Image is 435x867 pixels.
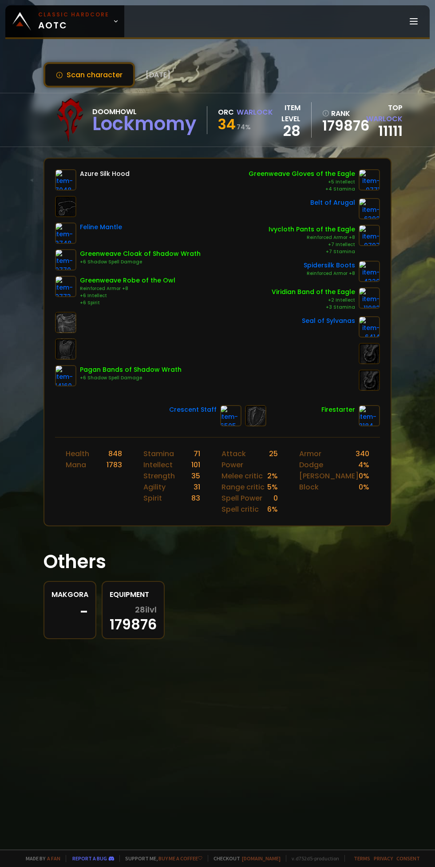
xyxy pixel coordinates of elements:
div: Spell critic [221,504,259,515]
div: Ivycloth Pants of the Eagle [269,225,355,234]
div: Warlock [237,107,273,118]
div: +6 Intellect [80,292,175,299]
div: Block [299,481,319,493]
div: Spidersilk Boots [304,261,355,270]
div: Dodge [299,459,323,470]
div: Attack Power [221,448,269,470]
span: 34 [218,114,236,134]
a: Makgora- [43,581,96,639]
div: +2 Intellect [272,297,355,304]
div: +6 Shadow Spell Damage [80,374,182,382]
div: Reinforced Armor +8 [269,234,355,241]
span: Warlock [366,114,403,124]
div: +4 Stamina [249,186,355,193]
div: - [51,605,88,619]
div: rank [322,108,358,119]
div: Orc [218,107,234,118]
div: 101 [191,459,200,470]
small: Classic Hardcore [38,11,109,19]
a: Classic HardcoreAOTC [5,5,124,37]
div: 1783 [107,459,122,470]
div: Reinforced Armor +8 [304,270,355,277]
div: +3 Stamina [272,304,355,311]
div: Spirit [143,493,162,504]
a: Buy me a coffee [158,855,202,862]
div: 179876 [110,605,157,631]
div: Crescent Staff [169,405,217,414]
div: 83 [191,493,200,504]
a: [DOMAIN_NAME] [242,855,281,862]
img: item-3748 [55,223,76,244]
div: Agility [143,481,166,493]
span: v. d752d5 - production [286,855,339,862]
div: 0 % [359,470,369,481]
div: Stamina [143,448,174,459]
div: Feline Mantle [80,223,122,232]
div: 25 [269,448,278,470]
div: 5 % [267,481,278,493]
div: Greenweave Gloves of the Eagle [249,169,355,179]
div: 28 [273,124,301,138]
img: item-7048 [55,169,76,191]
div: 4 % [358,459,369,470]
div: [PERSON_NAME] [299,470,359,481]
div: +7 Intellect [269,241,355,248]
div: Doomhowl [92,106,196,117]
div: +7 Stamina [269,248,355,255]
img: item-9770 [55,249,76,270]
div: Pagan Bands of Shadow Wrath [80,365,182,374]
div: 848 [108,448,122,459]
span: Made by [20,855,60,862]
div: Range critic [221,481,265,493]
div: Seal of Sylvanas [302,316,355,326]
div: Melee critic [221,470,263,481]
div: Mana [66,459,86,470]
h1: Others [43,548,391,576]
a: 179876 [322,119,358,132]
img: item-9797 [359,225,380,246]
div: Reinforced Armor +8 [80,285,175,292]
a: a fan [47,855,60,862]
div: Equipment [110,589,157,600]
div: Viridian Band of the Eagle [272,287,355,297]
div: Firestarter [321,405,355,414]
div: item level [273,102,301,124]
span: Support me, [119,855,202,862]
img: item-6392 [359,198,380,219]
img: item-9771 [359,169,380,191]
a: Report a bug [72,855,107,862]
div: Strength [143,470,175,481]
img: item-4320 [359,261,380,282]
span: [DATE] [146,69,170,80]
div: Greenweave Cloak of Shadow Wrath [80,249,201,259]
div: Belt of Arugal [310,198,355,207]
img: item-11982 [359,287,380,309]
div: 35 [191,470,200,481]
a: Consent [396,855,420,862]
div: Makgora [51,589,88,600]
div: 71 [194,448,200,459]
a: 11111 [378,121,403,141]
button: Scan character [43,62,135,87]
div: +6 Spirit [80,299,175,306]
div: +6 Shadow Spell Damage [80,259,201,266]
div: Greenweave Robe of the Owl [80,276,175,285]
div: Top [363,102,403,124]
a: Privacy [374,855,393,862]
img: item-8184 [359,405,380,426]
img: item-9773 [55,276,76,297]
img: item-6505 [220,405,241,426]
div: Intellect [143,459,173,470]
div: +5 Intellect [249,179,355,186]
div: 2 % [267,470,278,481]
img: item-14160 [55,365,76,386]
span: 28 ilvl [135,605,157,614]
span: Checkout [208,855,281,862]
div: 340 [356,448,369,459]
small: 74 % [237,123,251,131]
a: Terms [354,855,370,862]
img: item-6414 [359,316,380,338]
div: Azure Silk Hood [80,169,130,179]
span: AOTC [38,11,109,32]
div: 0 [273,493,278,504]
